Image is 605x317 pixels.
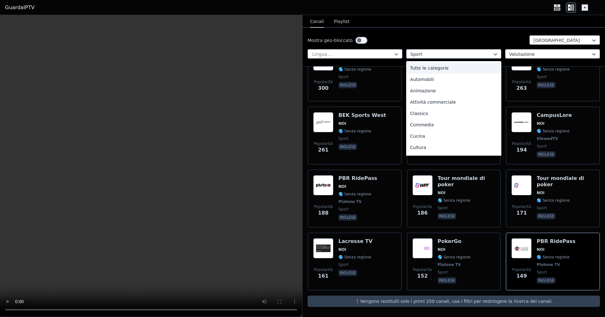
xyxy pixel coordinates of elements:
font: Popolarità [314,268,333,272]
font: Animazione [410,88,436,93]
font: Plutone TV [537,262,560,267]
img: World Poker Tour [511,175,532,195]
font: Classico [410,111,428,116]
img: PokerGo [412,238,433,258]
font: Canali [310,19,324,24]
font: Popolarità [512,141,531,146]
font: Playlist [334,19,350,24]
font: sport [338,207,349,211]
font: Popolarità [314,80,333,84]
font: Popolarità [413,268,432,272]
font: sport [537,206,547,210]
font: Popolarità [413,205,432,209]
font: ❗️Vengono restituiti solo i primi 250 canali, usa i filtri per restringere la ricerca dei canali. [355,299,553,304]
font: 300 [318,85,328,91]
font: NOI [338,247,346,252]
font: inglese [538,152,554,157]
font: 🌎 Senza regione [438,198,470,203]
font: 🌎 Senza regione [537,198,569,203]
button: Playlist [334,16,350,28]
font: PBR RidePass [338,175,377,181]
font: 🌎 Senza regione [338,192,371,196]
font: inglese [439,278,455,283]
font: Automobili [410,77,434,82]
font: PBR RidePass [537,238,575,244]
img: BEK Sports West [313,112,333,132]
font: GlewedTV [537,136,558,141]
font: sport [438,206,448,210]
font: NOI [438,191,446,195]
font: inglese [340,83,356,87]
font: 🌎 Senza regione [537,129,569,133]
font: Tour mondiale di poker [438,175,485,187]
font: inglese [538,278,554,283]
font: 188 [318,210,328,216]
font: inglese [340,271,356,275]
font: 161 [318,273,328,279]
font: NOI [537,247,544,252]
font: 149 [516,273,527,279]
font: inglese [538,83,554,87]
img: PBR RidePass [313,175,333,195]
font: inglese [340,145,356,149]
font: NOI [438,247,446,252]
font: 194 [516,147,527,153]
button: Canali [310,16,324,28]
font: Mostra geo-bloccato [308,38,353,43]
font: Cucina [410,134,425,139]
font: sport [338,75,349,79]
font: Cultura [410,145,426,150]
font: inglese [538,214,554,218]
font: sport [438,270,448,274]
font: Popolarità [512,205,531,209]
font: Popolarità [314,205,333,209]
img: World Poker Tour [412,175,433,195]
font: Plutone TV [338,199,362,204]
font: 🌎 Senza regione [338,67,371,72]
a: GuardaIPTV [5,4,35,11]
font: 🌎 Senza regione [338,255,371,259]
font: 🌎 Senza regione [438,255,470,259]
font: Popolarità [512,268,531,272]
font: NOI [338,121,346,126]
font: NOI [537,121,544,126]
font: 171 [516,210,527,216]
font: Popolarità [512,80,531,84]
font: sport [338,136,349,141]
font: sport [537,75,547,79]
font: 186 [417,210,428,216]
font: Plutone TV [438,262,461,267]
font: Attività commerciale [410,100,456,105]
img: PBR RidePass [511,238,532,258]
font: Commedia [410,122,434,127]
font: 261 [318,147,328,153]
font: 152 [417,273,428,279]
font: sport [537,270,547,274]
font: PokerGo [438,238,462,244]
font: Tutte le categorie [410,66,448,71]
font: Popolarità [314,141,333,146]
font: inglese [439,214,455,218]
font: 🌎 Senza regione [537,67,569,72]
font: BEK Sports West [338,112,386,118]
font: inglese [340,215,356,220]
font: Tour mondiale di poker [537,175,584,187]
font: sport [338,262,349,267]
font: NOI [537,191,544,195]
font: 263 [516,85,527,91]
font: CampusLore [537,112,572,118]
img: CampusLore [511,112,532,132]
font: sport [537,144,547,148]
font: NOI [338,184,346,189]
font: GuardaIPTV [5,4,35,10]
font: 🌎 Senza regione [537,255,569,259]
font: Lacrosse TV [338,238,372,244]
font: 🌎 Senza regione [338,129,371,133]
img: Lacrosse TV [313,238,333,258]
